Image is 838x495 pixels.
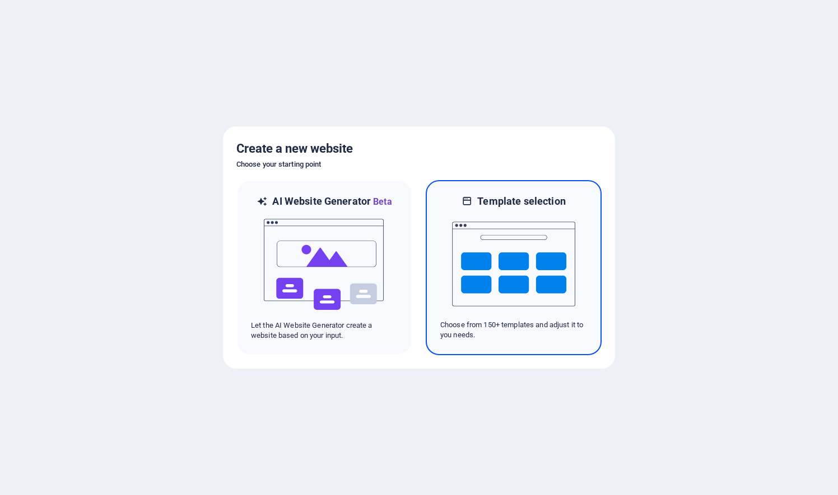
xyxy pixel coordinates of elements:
[236,140,602,158] h5: Create a new website
[440,320,587,340] p: Choose from 150+ templates and adjust it to you needs.
[371,196,392,207] span: Beta
[236,158,602,171] h6: Choose your starting point
[251,320,398,341] p: Let the AI Website Generator create a website based on your input.
[426,180,602,355] div: Template selectionChoose from 150+ templates and adjust it to you needs.
[272,195,392,209] h6: AI Website Generator
[236,180,412,355] div: AI Website GeneratorBetaaiLet the AI Website Generator create a website based on your input.
[263,209,386,320] img: ai
[477,195,565,208] h6: Template selection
